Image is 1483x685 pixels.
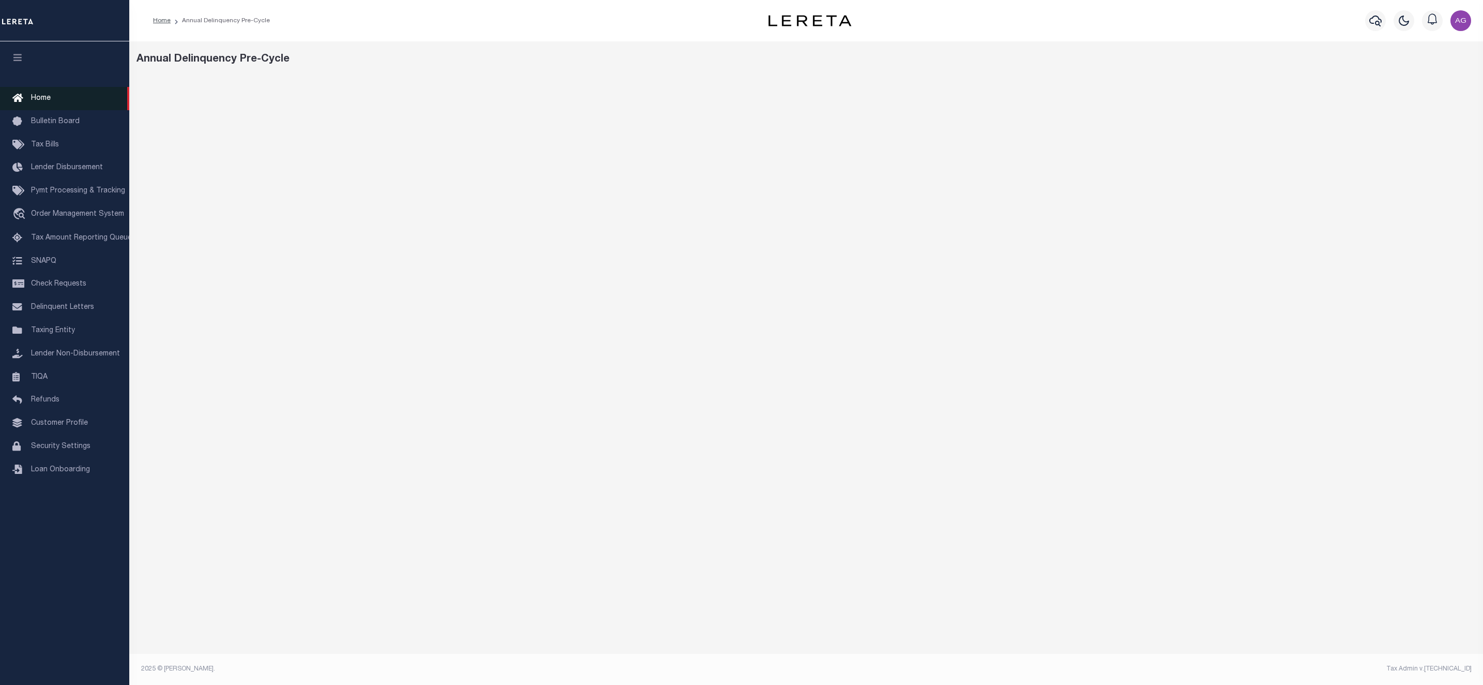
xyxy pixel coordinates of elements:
[12,208,29,221] i: travel_explore
[1450,10,1471,31] img: svg+xml;base64,PHN2ZyB4bWxucz0iaHR0cDovL3d3dy53My5vcmcvMjAwMC9zdmciIHBvaW50ZXItZXZlbnRzPSJub25lIi...
[31,466,90,473] span: Loan Onboarding
[31,164,103,171] span: Lender Disbursement
[31,234,132,242] span: Tax Amount Reporting Queue
[31,396,59,404] span: Refunds
[137,52,1476,67] div: Annual Delinquency Pre-Cycle
[153,18,171,24] a: Home
[31,373,48,380] span: TIQA
[31,118,80,125] span: Bulletin Board
[768,15,851,26] img: logo-dark.svg
[31,350,120,358] span: Lender Non-Disbursement
[31,280,86,288] span: Check Requests
[31,304,94,311] span: Delinquent Letters
[31,187,125,195] span: Pymt Processing & Tracking
[171,16,270,25] li: Annual Delinquency Pre-Cycle
[31,211,124,218] span: Order Management System
[31,141,59,148] span: Tax Bills
[31,443,90,450] span: Security Settings
[31,327,75,334] span: Taxing Entity
[31,420,88,427] span: Customer Profile
[31,95,51,102] span: Home
[31,257,56,264] span: SNAPQ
